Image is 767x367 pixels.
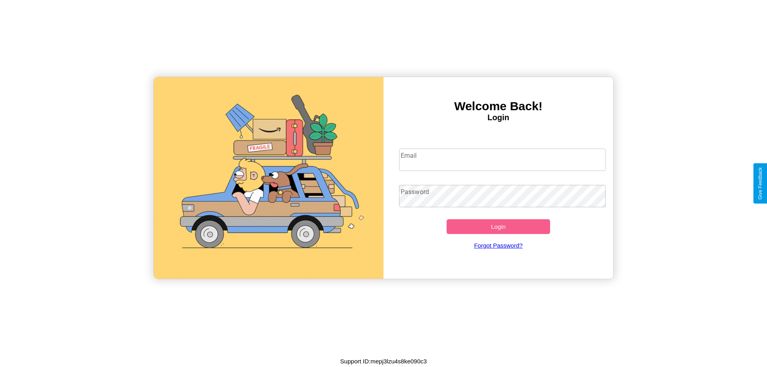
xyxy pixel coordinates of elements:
[447,219,550,234] button: Login
[757,167,763,200] div: Give Feedback
[340,356,427,367] p: Support ID: mepj3lzu4s8ke090c3
[383,99,613,113] h3: Welcome Back!
[383,113,613,122] h4: Login
[154,77,383,279] img: gif
[395,234,602,257] a: Forgot Password?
